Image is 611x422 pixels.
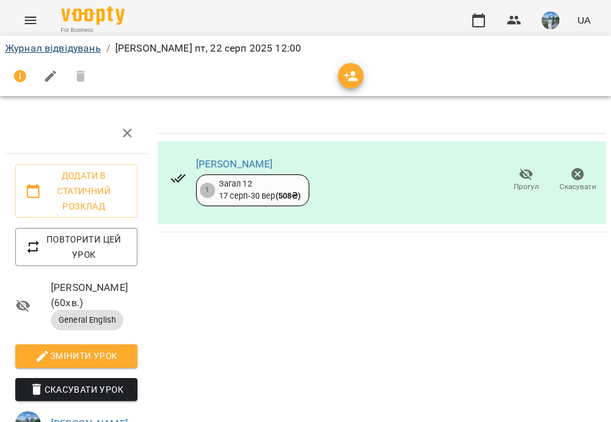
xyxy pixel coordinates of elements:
img: Voopty Logo [61,6,125,25]
span: Скасувати [559,181,596,192]
span: [PERSON_NAME] ( 60 хв. ) [51,280,137,310]
button: Скасувати Урок [15,378,137,401]
span: For Business [61,26,125,34]
div: Загал 12 17 серп - 30 вер [219,178,301,202]
button: Додати в статичний розклад [15,164,137,218]
img: 3f979565e2aa3bcdb2a545d14b16017a.jpg [542,11,559,29]
b: ( 508 ₴ ) [276,191,301,200]
button: Повторити цей урок [15,228,137,266]
button: Скасувати [552,162,603,198]
span: UA [577,13,591,27]
span: Змінити урок [25,348,127,363]
span: Повторити цей урок [25,232,127,262]
div: 1 [200,183,215,198]
span: Додати в статичний розклад [25,168,127,214]
p: [PERSON_NAME] пт, 22 серп 2025 12:00 [115,41,301,56]
button: Змінити урок [15,344,137,367]
button: UA [572,8,596,32]
nav: breadcrumb [5,41,606,56]
a: Журнал відвідувань [5,42,101,54]
span: General English [51,314,123,326]
span: Прогул [514,181,539,192]
a: [PERSON_NAME] [196,158,273,170]
li: / [106,41,110,56]
span: Скасувати Урок [25,382,127,397]
button: Прогул [500,162,552,198]
button: Menu [15,5,46,36]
